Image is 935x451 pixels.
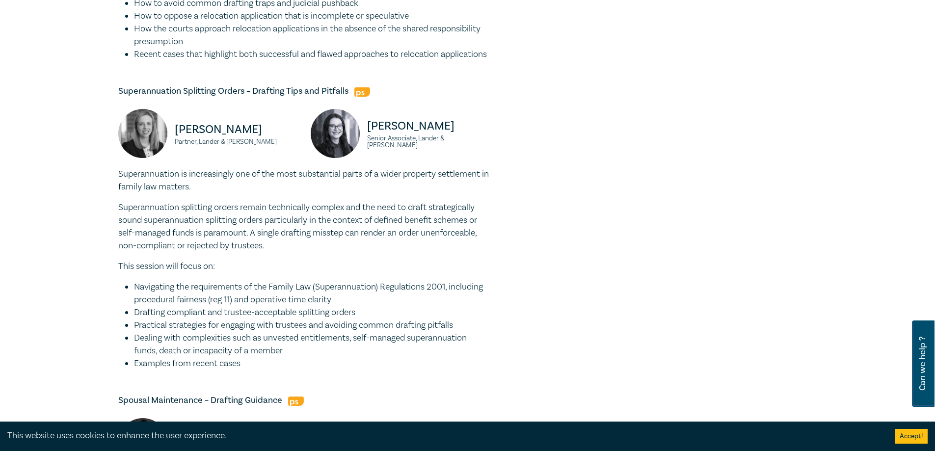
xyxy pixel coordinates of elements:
[134,23,491,48] li: How the courts approach relocation applications in the absence of the shared responsibility presu...
[118,109,167,158] img: Liz Kofoed
[367,135,491,149] small: Senior Associate, Lander & [PERSON_NAME]
[118,260,491,273] p: This session will focus on:
[918,326,927,401] span: Can we help ?
[175,122,299,137] p: [PERSON_NAME]
[134,306,491,319] li: Drafting compliant and trustee-acceptable splitting orders
[134,48,491,61] li: Recent cases that highlight both successful and flawed approaches to relocation applications
[175,138,299,145] small: Partner, Lander & [PERSON_NAME]
[354,87,370,97] img: Professional Skills
[367,118,491,134] p: [PERSON_NAME]
[895,429,928,444] button: Accept cookies
[118,168,491,193] p: Superannuation is increasingly one of the most substantial parts of a wider property settlement i...
[118,395,491,406] h5: Spousal Maintenance – Drafting Guidance
[134,357,491,370] li: Examples from recent cases
[118,201,491,252] p: Superannuation splitting orders remain technically complex and the need to draft strategically so...
[134,332,491,357] li: Dealing with complexities such as unvested entitlements, self-managed superannuation funds, death...
[288,397,304,406] img: Professional Skills
[134,319,491,332] li: Practical strategies for engaging with trustees and avoiding common drafting pitfalls
[134,281,491,306] li: Navigating the requirements of the Family Law (Superannuation) Regulations 2001, including proced...
[134,10,491,23] li: How to oppose a relocation application that is incomplete or speculative
[7,429,880,442] div: This website uses cookies to enhance the user experience.
[311,109,360,158] img: Grace Hurley
[118,85,491,97] h5: Superannuation Splitting Orders – Drafting Tips and Pitfalls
